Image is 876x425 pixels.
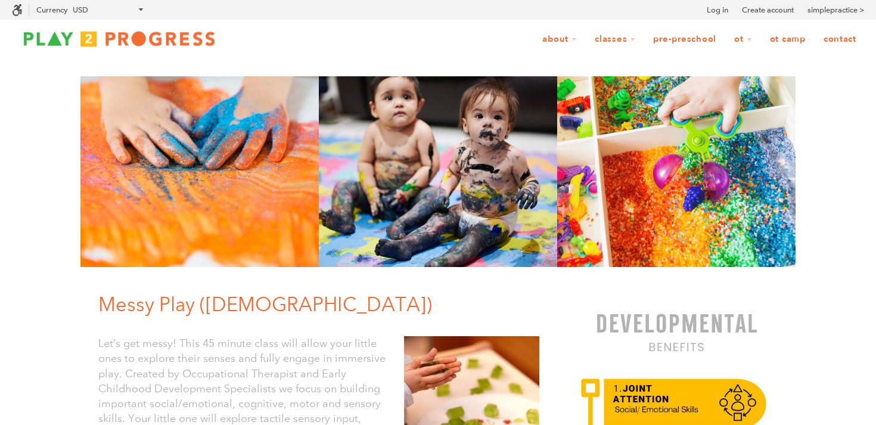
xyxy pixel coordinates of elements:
[587,28,643,51] a: Classes
[535,28,585,51] a: About
[707,4,728,16] a: Log in
[726,28,760,51] a: OT
[98,291,548,318] h1: Messy Play ([DEMOGRAPHIC_DATA])
[36,5,67,14] label: Currency
[645,28,724,51] a: Pre-Preschool
[816,28,864,51] a: Contact
[12,27,226,51] img: Play2Progress logo
[742,4,794,16] a: Create account
[762,28,813,51] a: OT Camp
[807,4,864,16] a: simplepractice >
